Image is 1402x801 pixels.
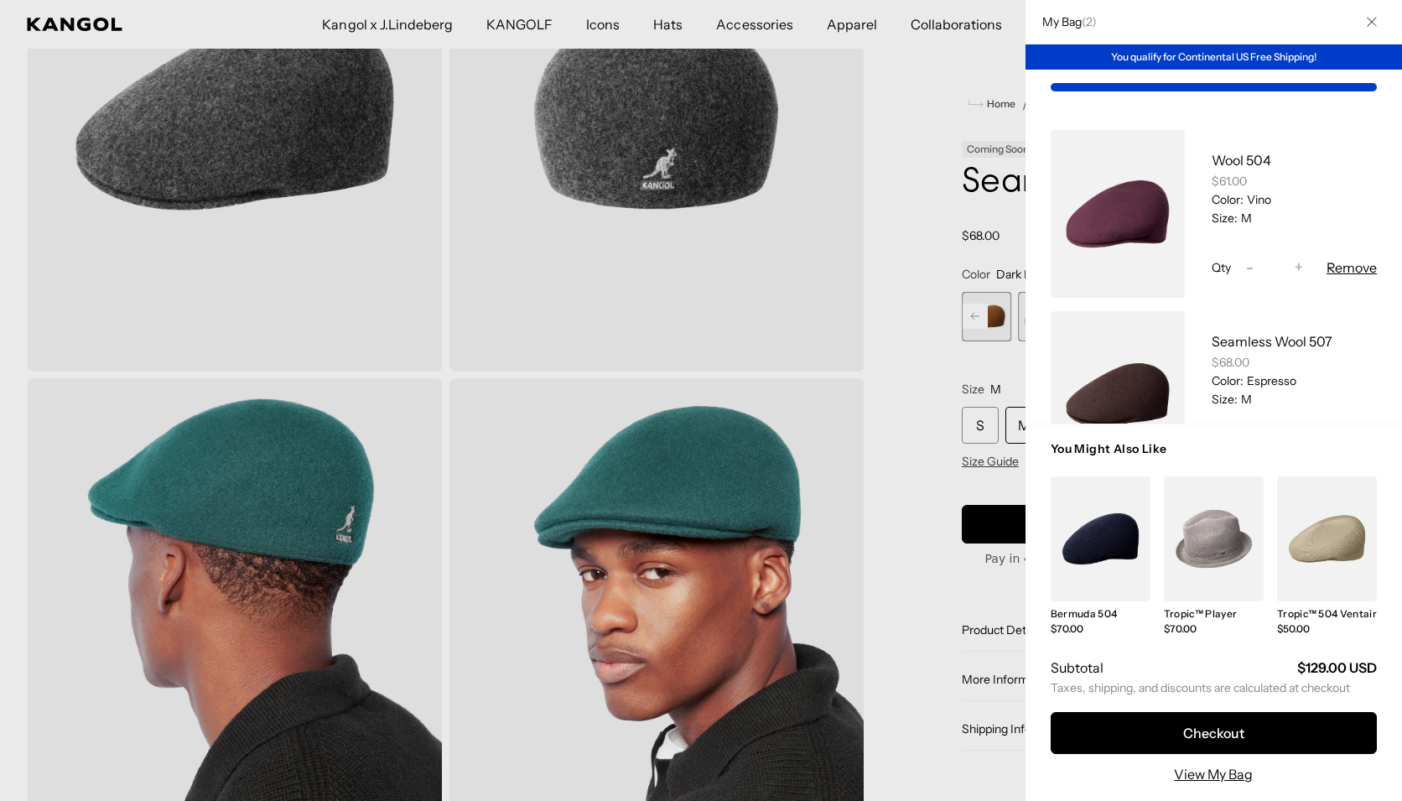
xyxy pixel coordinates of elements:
[1051,712,1377,754] button: Checkout
[1026,44,1402,70] div: You qualify for Continental US Free Shipping!
[1244,192,1271,207] dd: Vino
[1246,257,1254,279] span: -
[1174,764,1253,784] a: View My Bag
[1295,257,1303,279] span: +
[1212,355,1377,370] div: $68.00
[1212,260,1231,275] span: Qty
[1051,622,1083,635] span: $70.00
[1051,441,1377,476] h3: You Might Also Like
[1212,373,1244,388] dt: Color:
[1164,622,1197,635] span: $70.00
[1263,257,1286,278] input: Quantity for Wool 504
[1082,14,1097,29] span: ( )
[1277,622,1310,635] span: $50.00
[1086,14,1092,29] span: 2
[1327,257,1377,278] button: Remove Wool 504 - Vino / M
[1212,192,1244,207] dt: Color:
[1238,257,1263,278] button: -
[1238,392,1252,407] dd: M
[1297,659,1377,676] strong: $129.00 USD
[1051,680,1377,695] small: Taxes, shipping, and discounts are calculated at checkout
[1212,152,1271,169] a: Wool 504
[1277,607,1377,620] a: Tropic™ 504 Ventair
[1164,607,1237,620] a: Tropic™ Player
[1244,373,1296,388] dd: Espresso
[1238,211,1252,226] dd: M
[1051,607,1118,620] a: Bermuda 504
[1212,174,1377,189] div: $61.00
[1212,392,1238,407] dt: Size:
[1212,333,1332,350] a: Seamless Wool 507
[1212,211,1238,226] dt: Size:
[1051,658,1103,677] h2: Subtotal
[1286,257,1311,278] button: +
[1034,14,1097,29] h2: My Bag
